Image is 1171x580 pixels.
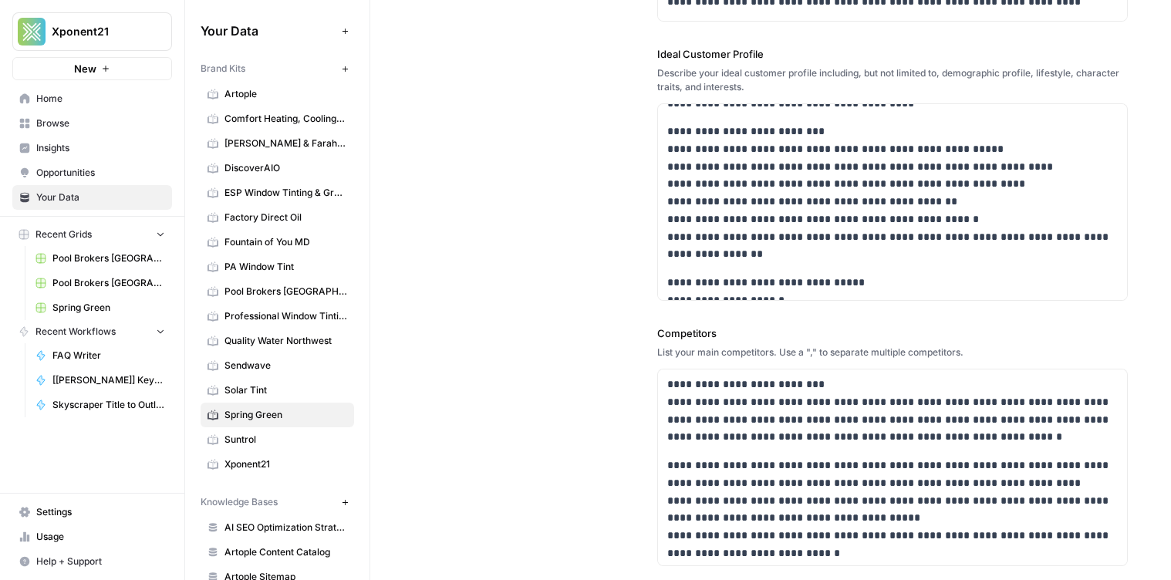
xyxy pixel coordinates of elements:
span: Suntrol [224,433,347,447]
span: Professional Window Tinting [224,309,347,323]
span: ESP Window Tinting & Graphics [224,186,347,200]
span: Pool Brokers [GEOGRAPHIC_DATA] [224,285,347,298]
span: Opportunities [36,166,165,180]
span: FAQ Writer [52,349,165,362]
span: Spring Green [52,301,165,315]
span: Xponent21 [224,457,347,471]
span: Help + Support [36,555,165,568]
a: Pool Brokers [GEOGRAPHIC_DATA] [29,271,172,295]
a: Pool Brokers [GEOGRAPHIC_DATA] [29,246,172,271]
span: Pool Brokers [GEOGRAPHIC_DATA] [52,251,165,265]
label: Competitors [657,325,1129,341]
span: Insights [36,141,165,155]
span: Usage [36,530,165,544]
a: Artople [201,82,354,106]
a: Spring Green [201,403,354,427]
span: Your Data [201,22,336,40]
a: Pool Brokers [GEOGRAPHIC_DATA] [201,279,354,304]
a: Suntrol [201,427,354,452]
span: Comfort Heating, Cooling, Electrical & Plumbing [224,112,347,126]
a: Insights [12,136,172,160]
span: Artople [224,87,347,101]
a: Opportunities [12,160,172,185]
button: Recent Grids [12,223,172,246]
a: Fountain of You MD [201,230,354,255]
span: [[PERSON_NAME]] Keyword Priority Report [52,373,165,387]
span: New [74,61,96,76]
span: Spring Green [224,408,347,422]
img: Xponent21 Logo [18,18,46,46]
a: DiscoverAIO [201,156,354,180]
a: Xponent21 [201,452,354,477]
button: Workspace: Xponent21 [12,12,172,51]
a: Spring Green [29,295,172,320]
a: Factory Direct Oil [201,205,354,230]
span: Settings [36,505,165,519]
span: Pool Brokers [GEOGRAPHIC_DATA] [52,276,165,290]
span: PA Window Tint [224,260,347,274]
a: [PERSON_NAME] & Farah Eye & Laser Center [201,131,354,156]
span: Recent Grids [35,228,92,241]
span: Your Data [36,191,165,204]
a: Home [12,86,172,111]
span: Xponent21 [52,24,145,39]
a: Artople Content Catalog [201,540,354,565]
button: Help + Support [12,549,172,574]
a: Solar Tint [201,378,354,403]
a: Quality Water Northwest [201,329,354,353]
span: [PERSON_NAME] & Farah Eye & Laser Center [224,137,347,150]
a: Comfort Heating, Cooling, Electrical & Plumbing [201,106,354,131]
a: Browse [12,111,172,136]
a: PA Window Tint [201,255,354,279]
a: FAQ Writer [29,343,172,368]
button: Recent Workflows [12,320,172,343]
span: Solar Tint [224,383,347,397]
a: ESP Window Tinting & Graphics [201,180,354,205]
a: Sendwave [201,353,354,378]
label: Ideal Customer Profile [657,46,1129,62]
button: New [12,57,172,80]
div: List your main competitors. Use a "," to separate multiple competitors. [657,346,1129,359]
span: Brand Kits [201,62,245,76]
a: Professional Window Tinting [201,304,354,329]
span: Artople Content Catalog [224,545,347,559]
span: Recent Workflows [35,325,116,339]
span: Quality Water Northwest [224,334,347,348]
a: AI SEO Optimization Strategy Playbook [201,515,354,540]
div: Describe your ideal customer profile including, but not limited to, demographic profile, lifestyl... [657,66,1129,94]
span: Home [36,92,165,106]
span: DiscoverAIO [224,161,347,175]
a: Settings [12,500,172,524]
span: Sendwave [224,359,347,373]
a: [[PERSON_NAME]] Keyword Priority Report [29,368,172,393]
a: Usage [12,524,172,549]
span: Skyscraper Title to Outline [52,398,165,412]
a: Your Data [12,185,172,210]
span: AI SEO Optimization Strategy Playbook [224,521,347,534]
a: Skyscraper Title to Outline [29,393,172,417]
span: Fountain of You MD [224,235,347,249]
span: Factory Direct Oil [224,211,347,224]
span: Knowledge Bases [201,495,278,509]
span: Browse [36,116,165,130]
